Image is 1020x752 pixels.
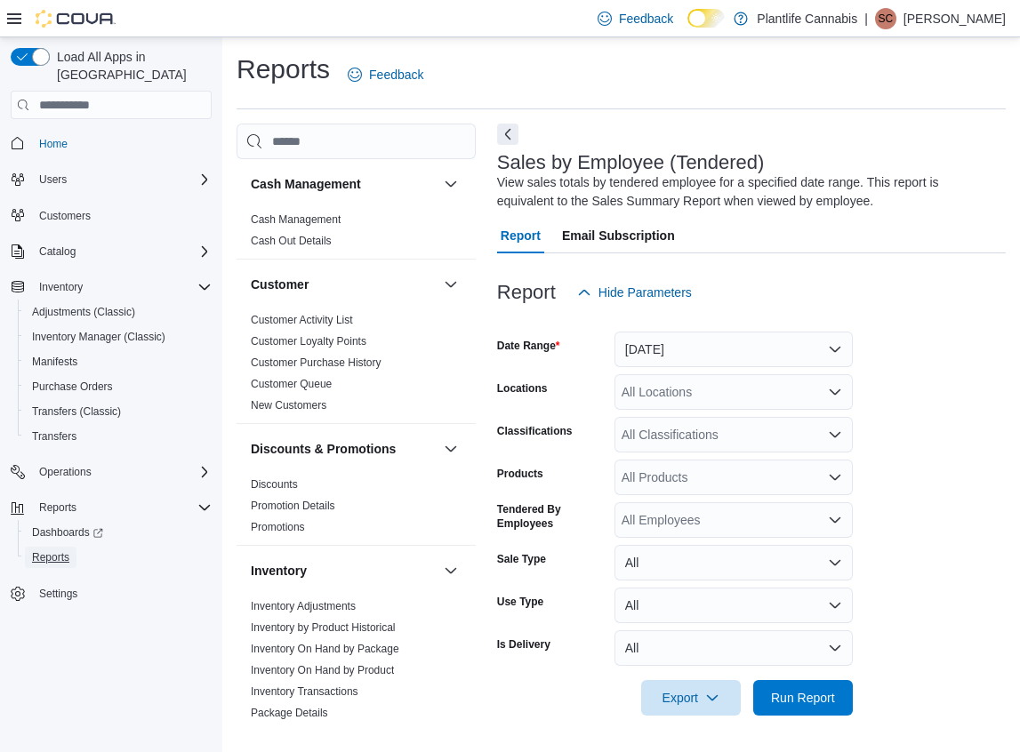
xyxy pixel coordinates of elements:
span: Home [32,132,212,154]
label: Date Range [497,339,560,353]
div: View sales totals by tendered employee for a specified date range. This report is equivalent to t... [497,173,997,211]
p: | [864,8,868,29]
label: Use Type [497,595,543,609]
div: Discounts & Promotions [237,474,476,545]
span: Home [39,137,68,151]
button: Manifests [18,349,219,374]
span: Users [39,172,67,187]
h3: Customer [251,276,309,293]
span: Settings [39,587,77,601]
button: Operations [4,460,219,484]
h3: Discounts & Promotions [251,440,396,458]
span: Report [501,218,541,253]
a: Discounts [251,478,298,491]
span: Package Details [251,706,328,720]
button: Cash Management [251,175,437,193]
span: SC [879,8,894,29]
button: Inventory Manager (Classic) [18,324,219,349]
a: Customer Purchase History [251,356,381,369]
button: Transfers [18,424,219,449]
span: Operations [32,461,212,483]
label: Locations [497,381,548,396]
button: Home [4,130,219,156]
a: Feedback [590,1,680,36]
button: Open list of options [828,513,842,527]
div: Sebastian Cardinal [875,8,896,29]
label: Classifications [497,424,573,438]
button: Catalog [32,241,83,262]
span: Cash Management [251,212,341,227]
span: Customers [32,204,212,227]
a: Transfers (Classic) [25,401,128,422]
a: Customers [32,205,98,227]
span: Catalog [32,241,212,262]
a: Cash Management [251,213,341,226]
span: Customer Loyalty Points [251,334,366,348]
span: Cash Out Details [251,234,332,248]
span: Feedback [369,66,423,84]
a: Package Details [251,707,328,719]
button: Hide Parameters [570,275,699,310]
nav: Complex example [11,123,212,652]
a: Inventory by Product Historical [251,621,396,634]
span: Hide Parameters [598,284,692,301]
button: All [614,588,853,623]
span: Reports [32,497,212,518]
span: Operations [39,465,92,479]
button: [DATE] [614,332,853,367]
label: Products [497,467,543,481]
div: Cash Management [237,209,476,259]
a: New Customers [251,399,326,412]
button: Transfers (Classic) [18,399,219,424]
input: Dark Mode [687,9,725,28]
a: Customer Activity List [251,314,353,326]
span: Adjustments (Classic) [25,301,212,323]
button: Users [32,169,74,190]
button: Reports [32,497,84,518]
span: Settings [32,582,212,604]
span: Inventory by Product Historical [251,620,396,635]
button: Open list of options [828,385,842,399]
a: Inventory On Hand by Package [251,643,399,655]
span: Transfers [32,429,76,444]
button: Discounts & Promotions [251,440,437,458]
a: Home [32,133,75,155]
a: Dashboards [18,520,219,545]
button: Customer [251,276,437,293]
span: Customers [39,209,91,223]
span: Catalog [39,244,76,259]
a: Inventory Transactions [251,685,358,698]
a: Manifests [25,351,84,372]
p: Plantlife Cannabis [757,8,857,29]
button: Catalog [4,239,219,264]
span: Promotion Details [251,499,335,513]
span: Users [32,169,212,190]
span: Reports [32,550,69,564]
button: Reports [4,495,219,520]
button: Settings [4,580,219,606]
span: Inventory Manager (Classic) [25,326,212,348]
button: Customer [440,274,462,295]
span: Dashboards [32,525,103,540]
span: Customer Activity List [251,313,353,327]
span: Inventory [39,280,83,294]
span: Inventory [32,276,212,298]
span: Adjustments (Classic) [32,305,135,319]
span: Purchase Orders [25,376,212,397]
label: Is Delivery [497,637,550,652]
button: Customers [4,203,219,228]
h1: Reports [237,52,330,87]
a: Purchase Orders [25,376,120,397]
button: Inventory [4,275,219,300]
p: [PERSON_NAME] [904,8,1006,29]
span: Transfers [25,426,212,447]
button: Inventory [440,560,462,581]
span: Inventory Manager (Classic) [32,330,165,344]
span: Reports [39,500,76,515]
span: Purchase Orders [32,380,113,394]
button: Inventory [251,562,437,580]
div: Customer [237,309,476,423]
span: Load All Apps in [GEOGRAPHIC_DATA] [50,48,212,84]
a: Cash Out Details [251,235,332,247]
